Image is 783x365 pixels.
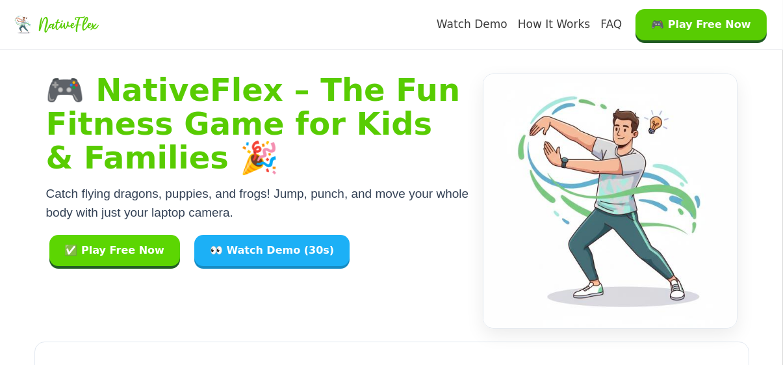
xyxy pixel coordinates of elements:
[49,235,180,266] button: ✅ Play Free Now
[518,16,590,33] a: How It Works
[635,9,766,40] button: 🎮 Play Free Now
[46,185,470,222] p: Catch flying dragons, puppies, and frogs! Jump, punch, and move your whole body with just your la...
[194,235,350,266] button: 👀 Watch Demo (30s)
[46,74,470,174] h1: 🎮 NativeFlex – The Fun Fitness Game for Kids & Families 🎉
[14,16,32,34] img: NativeFlex
[483,74,737,328] img: Player moving and flexing during the game
[38,13,98,36] span: NativeFlex
[437,16,507,33] a: Watch Demo
[600,16,622,33] a: FAQ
